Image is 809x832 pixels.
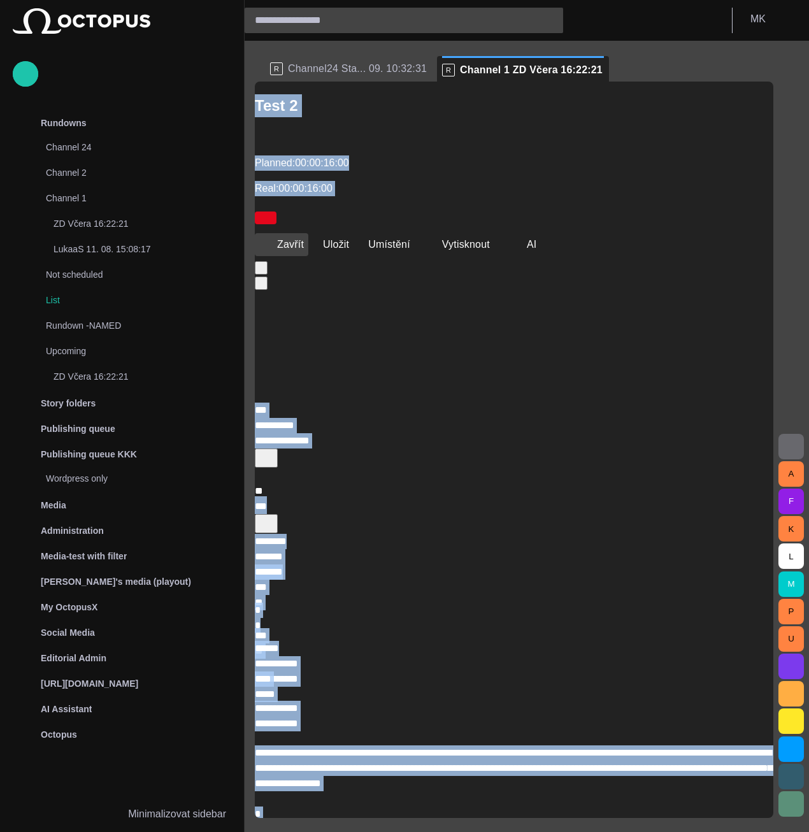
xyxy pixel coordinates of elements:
div: RChannel 1 ZD Včera 16:22:21 [437,56,609,82]
p: Upcoming [46,345,206,357]
button: P [778,599,804,624]
div: AI Assistant [13,696,231,722]
p: Story folders [41,397,96,410]
p: Rundowns [41,117,87,129]
p: [PERSON_NAME]'s media (playout) [41,575,191,588]
button: Zavřít [255,233,308,256]
span: Channel 1 ZD Včera 16:22:21 [460,64,603,76]
p: Media-test with filter [41,550,127,563]
button: U [778,626,804,652]
button: L [778,543,804,569]
img: Octopus News Room [13,8,150,34]
div: Publishing queue [13,416,231,441]
h2: Test 2 [255,94,773,117]
p: AI Assistant [41,703,92,715]
div: List [20,289,231,314]
p: Publishing queue [41,422,115,435]
p: Channel 2 [46,166,206,179]
p: Wordpress only [46,472,231,485]
p: Minimalizovat sidebar [128,807,226,822]
p: Real: 00:00:16:00 [255,181,773,196]
div: Octopus [13,722,231,747]
p: Not scheduled [46,268,206,281]
p: ZD Včera 16:22:21 [54,370,231,383]
p: [URL][DOMAIN_NAME] [41,677,138,690]
p: Publishing queue KKK [41,448,137,461]
button: Umístění [359,233,415,256]
p: Octopus [41,728,77,741]
button: K [778,516,804,542]
button: M [778,571,804,597]
p: Social Media [41,626,95,639]
div: ZD Včera 16:22:21 [28,365,231,391]
button: Vytisknout [420,233,512,256]
button: F [778,489,804,514]
p: M K [750,11,766,27]
div: [URL][DOMAIN_NAME] [13,671,231,696]
div: Media [13,492,231,518]
p: My OctopusX [41,601,97,613]
p: List [46,294,231,306]
p: LukaaS 11. 08. 15:08:17 [54,243,231,255]
button: MK [740,8,801,31]
div: [PERSON_NAME]'s media (playout) [13,569,231,594]
ul: main menu [13,110,231,747]
p: Channel 1 [46,192,206,204]
p: Administration [41,524,104,537]
p: Media [41,499,66,512]
p: R [442,64,455,76]
p: Planned: 00:00:16:00 [255,155,773,171]
p: ZD Včera 16:22:21 [54,217,231,230]
div: LukaaS 11. 08. 15:08:17 [28,238,231,263]
span: Channel24 Sta... 09. 10:32:31 [288,62,427,75]
p: R [270,62,283,75]
div: Wordpress only [20,467,231,492]
button: A [778,461,804,487]
p: Channel 24 [46,141,206,154]
button: Minimalizovat sidebar [13,801,231,827]
div: Media-test with filter [13,543,231,569]
div: ZD Včera 16:22:21 [28,212,231,238]
p: Rundown -NAMED [46,319,206,332]
button: AI [517,233,541,256]
p: Editorial Admin [41,652,106,664]
div: RChannel24 Sta... 09. 10:32:31 [265,56,437,82]
button: Uložit [313,233,354,256]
